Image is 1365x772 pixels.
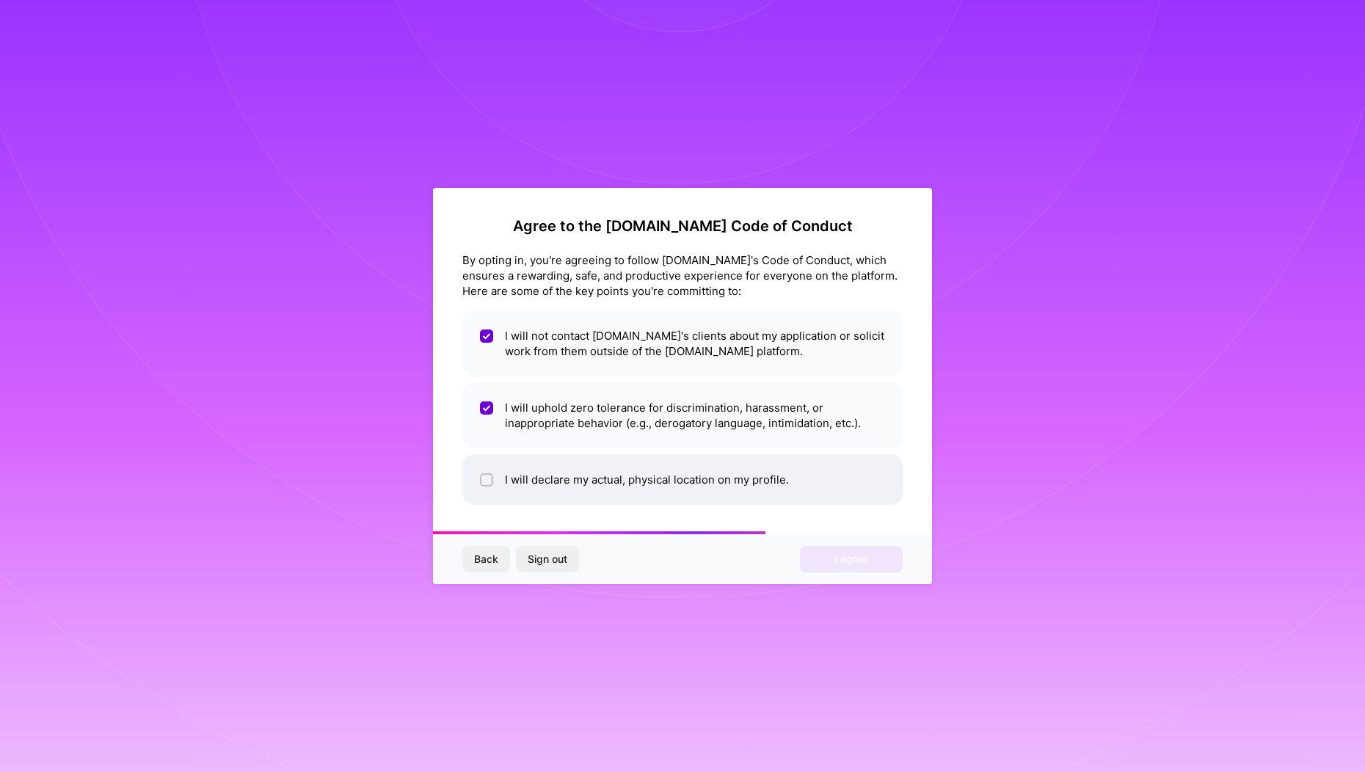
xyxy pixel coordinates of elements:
div: By opting in, you're agreeing to follow [DOMAIN_NAME]'s Code of Conduct, which ensures a rewardin... [462,252,903,299]
button: Back [462,546,510,572]
h2: Agree to the [DOMAIN_NAME] Code of Conduct [462,217,903,235]
li: I will not contact [DOMAIN_NAME]'s clients about my application or solicit work from them outside... [462,310,903,376]
button: Sign out [516,546,579,572]
li: I will uphold zero tolerance for discrimination, harassment, or inappropriate behavior (e.g., der... [462,382,903,448]
span: Back [474,552,498,567]
span: Sign out [528,552,567,567]
li: I will declare my actual, physical location on my profile. [462,454,903,505]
